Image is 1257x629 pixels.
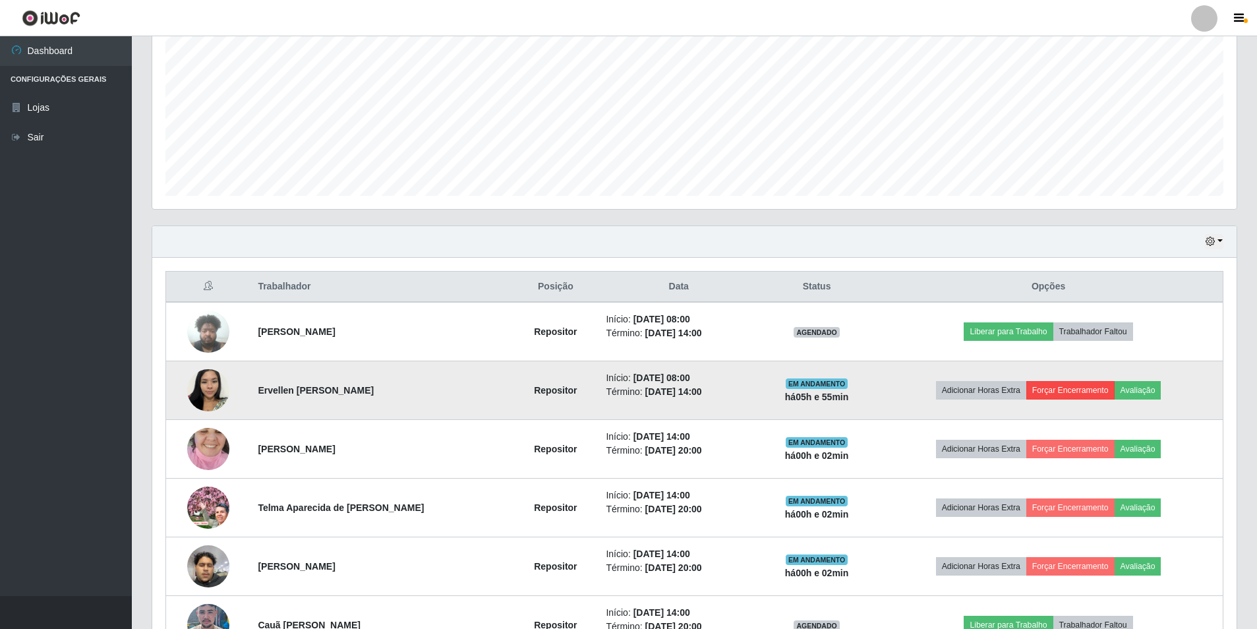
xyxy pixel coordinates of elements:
img: 1748622275930.jpeg [187,303,229,359]
strong: Repositor [534,385,577,396]
li: Início: [606,547,751,561]
time: [DATE] 14:00 [645,328,702,338]
button: Adicionar Horas Extra [936,557,1026,576]
button: Avaliação [1115,557,1161,576]
li: Término: [606,561,751,575]
time: [DATE] 20:00 [645,445,702,456]
button: Avaliação [1115,498,1161,517]
time: [DATE] 08:00 [633,314,690,324]
time: [DATE] 20:00 [645,562,702,573]
button: Trabalhador Faltou [1053,322,1133,341]
time: [DATE] 08:00 [633,373,690,383]
li: Término: [606,385,751,399]
strong: há 00 h e 02 min [785,509,849,520]
button: Forçar Encerramento [1026,557,1115,576]
strong: há 05 h e 55 min [785,392,849,402]
li: Término: [606,444,751,458]
span: EM ANDAMENTO [786,378,848,389]
strong: Telma Aparecida de [PERSON_NAME] [258,502,424,513]
time: [DATE] 14:00 [633,607,690,618]
span: EM ANDAMENTO [786,496,848,506]
strong: [PERSON_NAME] [258,444,335,454]
time: [DATE] 14:00 [645,386,702,397]
span: EM ANDAMENTO [786,554,848,565]
strong: Ervellen [PERSON_NAME] [258,385,374,396]
th: Posição [513,272,598,303]
button: Forçar Encerramento [1026,498,1115,517]
li: Término: [606,326,751,340]
strong: [PERSON_NAME] [258,561,335,572]
strong: [PERSON_NAME] [258,326,335,337]
img: 1753488226695.jpeg [187,487,229,529]
th: Trabalhador [250,272,513,303]
li: Início: [606,371,751,385]
li: Término: [606,502,751,516]
th: Opções [874,272,1223,303]
button: Liberar para Trabalho [964,322,1053,341]
img: 1753380554375.jpeg [187,411,229,487]
li: Início: [606,489,751,502]
li: Início: [606,313,751,326]
button: Forçar Encerramento [1026,440,1115,458]
strong: há 00 h e 02 min [785,568,849,578]
strong: Repositor [534,444,577,454]
button: Avaliação [1115,440,1161,458]
strong: há 00 h e 02 min [785,450,849,461]
time: [DATE] 14:00 [633,549,690,559]
button: Forçar Encerramento [1026,381,1115,400]
li: Início: [606,430,751,444]
strong: Repositor [534,561,577,572]
th: Status [759,272,874,303]
time: [DATE] 14:00 [633,490,690,500]
th: Data [598,272,759,303]
img: 1757116559947.jpeg [187,538,229,594]
strong: Repositor [534,326,577,337]
time: [DATE] 14:00 [633,431,690,442]
button: Adicionar Horas Extra [936,440,1026,458]
strong: Repositor [534,502,577,513]
time: [DATE] 20:00 [645,504,702,514]
span: EM ANDAMENTO [786,437,848,448]
img: 1758336496085.jpeg [187,362,229,418]
button: Avaliação [1115,381,1161,400]
span: AGENDADO [794,327,840,338]
img: CoreUI Logo [22,10,80,26]
button: Adicionar Horas Extra [936,381,1026,400]
li: Início: [606,606,751,620]
button: Adicionar Horas Extra [936,498,1026,517]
